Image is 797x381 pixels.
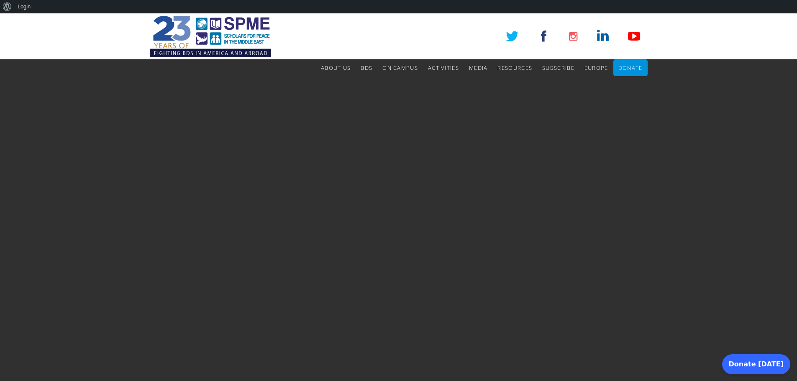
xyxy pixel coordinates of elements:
[497,64,532,72] span: Resources
[618,64,643,72] span: Donate
[382,64,418,72] span: On Campus
[497,59,532,76] a: Resources
[542,59,574,76] a: Subscribe
[618,59,643,76] a: Donate
[542,64,574,72] span: Subscribe
[361,64,372,72] span: BDS
[584,59,608,76] a: Europe
[321,64,351,72] span: About Us
[469,59,488,76] a: Media
[428,59,459,76] a: Activities
[584,64,608,72] span: Europe
[382,59,418,76] a: On Campus
[361,59,372,76] a: BDS
[150,13,271,59] img: SPME
[428,64,459,72] span: Activities
[321,59,351,76] a: About Us
[469,64,488,72] span: Media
